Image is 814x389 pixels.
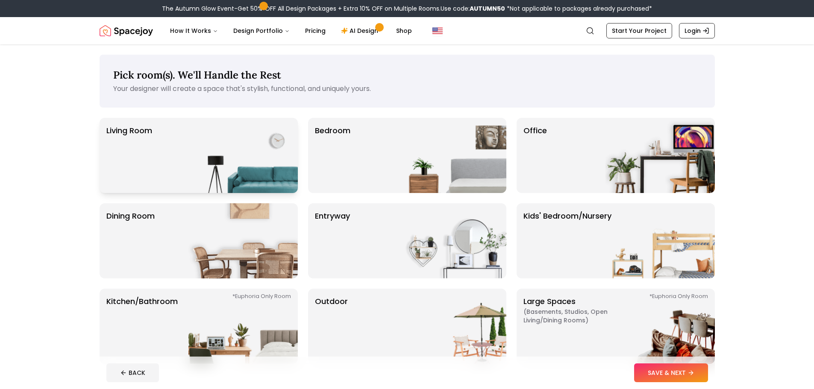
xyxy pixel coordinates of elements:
[397,118,506,193] img: Bedroom
[389,22,419,39] a: Shop
[188,203,298,278] img: Dining Room
[397,289,506,364] img: Outdoor
[315,210,350,272] p: entryway
[100,22,153,39] a: Spacejoy
[226,22,297,39] button: Design Portfolio
[106,363,159,382] button: BACK
[470,4,505,13] b: AUTUMN50
[106,295,178,357] p: Kitchen/Bathroom
[523,210,611,272] p: Kids' Bedroom/Nursery
[441,4,505,13] span: Use code:
[162,4,652,13] div: The Autumn Glow Event-Get 50% OFF All Design Packages + Extra 10% OFF on Multiple Rooms.
[505,4,652,13] span: *Not applicable to packages already purchased*
[163,22,225,39] button: How It Works
[188,118,298,193] img: Living Room
[188,289,298,364] img: Kitchen/Bathroom *Euphoria Only
[106,125,152,186] p: Living Room
[605,118,715,193] img: Office
[606,23,672,38] a: Start Your Project
[634,363,708,382] button: SAVE & NEXT
[523,125,547,186] p: Office
[106,210,155,272] p: Dining Room
[432,26,443,36] img: United States
[605,289,715,364] img: Large Spaces *Euphoria Only
[523,295,630,357] p: Large Spaces
[605,203,715,278] img: Kids' Bedroom/Nursery
[523,307,630,325] span: ( Basements, Studios, Open living/dining rooms )
[334,22,388,39] a: AI Design
[679,23,715,38] a: Login
[298,22,332,39] a: Pricing
[315,125,350,186] p: Bedroom
[315,295,348,357] p: Outdoor
[113,84,701,94] p: Your designer will create a space that's stylish, functional, and uniquely yours.
[397,203,506,278] img: entryway
[100,17,715,44] nav: Global
[100,22,153,39] img: Spacejoy Logo
[113,68,281,82] span: Pick room(s). We'll Handle the Rest
[163,22,419,39] nav: Main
